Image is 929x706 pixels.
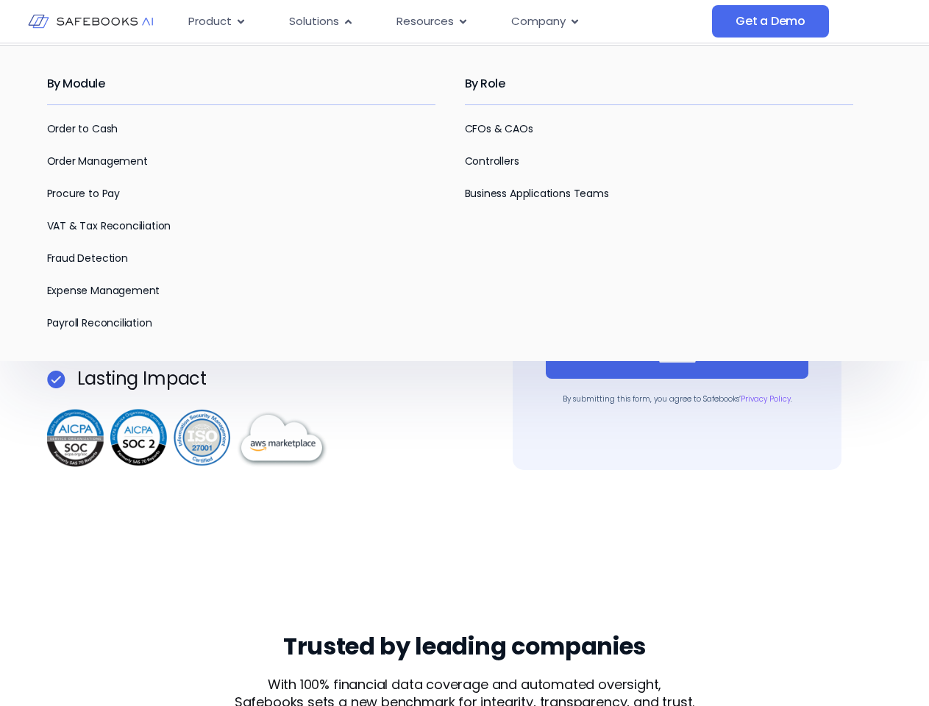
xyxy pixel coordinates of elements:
nav: Menu [177,7,712,36]
p: Lasting Impact [77,370,207,388]
span: Product [188,13,232,30]
div: Menu Toggle [177,7,712,36]
a: Order Management [47,154,148,168]
img: Get a Demo 3 [47,407,330,470]
img: Get a Demo 1 [47,371,65,388]
a: Payroll Reconciliation [47,315,152,330]
a: VAT & Tax Reconciliation [47,218,171,233]
h3: Trusted by leading companies [283,632,646,661]
a: Business Applications Teams [465,186,609,201]
a: Order to Cash [47,121,118,136]
a: Expense Management [47,283,160,298]
a: Controllers [465,154,519,168]
a: Get a Demo [712,5,829,38]
a: CFOs & CAOs [465,121,533,136]
p: By submitting this form, you agree to Safebooks’ . [546,393,808,404]
span: Company [511,13,566,30]
span: Resources [396,13,454,30]
span: Get a Demo [736,14,805,29]
a: Procure to Pay [47,186,120,201]
h2: By Module [47,63,435,104]
h2: By Role [465,63,853,104]
span: Solutions [289,13,339,30]
a: Fraud Detection [47,251,128,265]
a: Privacy Policy [741,393,791,404]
